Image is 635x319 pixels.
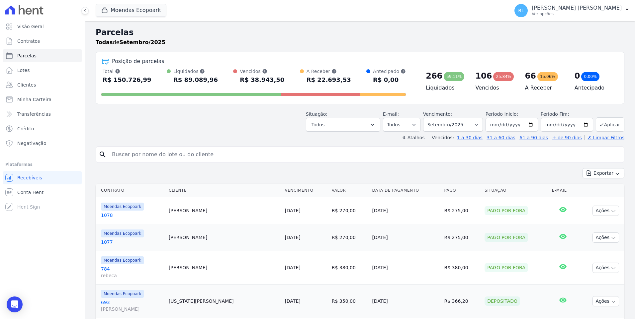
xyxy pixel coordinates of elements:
a: Negativação [3,137,82,150]
div: Open Intercom Messenger [7,296,23,312]
a: 1078 [101,212,163,219]
a: 693[PERSON_NAME] [101,299,163,312]
label: Período Inicío: [486,111,518,117]
input: Buscar por nome do lote ou do cliente [108,148,621,161]
td: R$ 270,00 [329,224,370,251]
span: Crédito [17,125,34,132]
span: Contratos [17,38,40,44]
button: Ações [592,232,619,243]
button: Aplicar [596,117,624,132]
th: Vencimento [282,184,329,197]
span: RL [518,8,524,13]
span: Clientes [17,82,36,88]
a: Recebíveis [3,171,82,184]
div: 0 [575,71,580,81]
span: Todos [312,121,324,129]
span: [PERSON_NAME] [101,306,163,312]
div: Pago por fora [485,263,528,272]
th: Valor [329,184,370,197]
a: 784rebeca [101,266,163,279]
div: Total [103,68,151,75]
td: [DATE] [369,197,441,224]
a: + de 90 dias [552,135,582,140]
a: 31 a 60 dias [487,135,515,140]
p: de [96,38,165,46]
a: [DATE] [285,208,300,213]
td: R$ 270,00 [329,197,370,224]
th: Pago [442,184,482,197]
span: rebeca [101,272,163,279]
label: Período Fim: [541,111,593,118]
td: [PERSON_NAME] [166,197,282,224]
div: Vencidos [240,68,284,75]
button: Ações [592,263,619,273]
div: Pago por fora [485,206,528,215]
p: Ver opções [532,11,622,17]
span: Moendas Ecopoark [101,229,144,237]
a: Lotes [3,64,82,77]
span: Conta Hent [17,189,44,196]
a: [DATE] [285,235,300,240]
button: Ações [592,296,619,306]
td: R$ 366,20 [442,285,482,318]
div: 59,11% [444,72,464,81]
td: R$ 275,00 [442,197,482,224]
div: R$ 38.943,50 [240,75,284,85]
a: Minha Carteira [3,93,82,106]
span: Recebíveis [17,174,42,181]
span: Visão Geral [17,23,44,30]
a: Clientes [3,78,82,92]
div: R$ 89.089,96 [173,75,218,85]
span: Minha Carteira [17,96,51,103]
label: E-mail: [383,111,399,117]
label: Situação: [306,111,327,117]
div: Pago por fora [485,233,528,242]
div: R$ 22.693,53 [307,75,351,85]
div: Posição de parcelas [112,57,164,65]
th: Situação [482,184,549,197]
a: [DATE] [285,298,300,304]
td: [DATE] [369,285,441,318]
span: Moendas Ecopoark [101,203,144,211]
button: Todos [306,118,380,132]
a: Conta Hent [3,186,82,199]
th: Contrato [96,184,166,197]
td: [DATE] [369,251,441,285]
td: [PERSON_NAME] [166,251,282,285]
div: 66 [525,71,536,81]
i: search [99,151,107,159]
a: Parcelas [3,49,82,62]
span: Parcelas [17,52,37,59]
h4: A Receber [525,84,564,92]
a: 1 a 30 dias [457,135,483,140]
span: Negativação [17,140,46,147]
span: Moendas Ecopoark [101,256,144,264]
strong: Setembro/2025 [120,39,165,45]
a: Contratos [3,34,82,48]
div: 15,06% [537,72,558,81]
th: Cliente [166,184,282,197]
a: 61 a 90 dias [519,135,548,140]
h4: Vencidos [475,84,514,92]
span: Moendas Ecopoark [101,290,144,298]
a: Visão Geral [3,20,82,33]
span: Lotes [17,67,30,74]
span: Transferências [17,111,51,117]
div: Antecipado [373,68,406,75]
a: 1077 [101,239,163,245]
p: [PERSON_NAME] [PERSON_NAME] [532,5,622,11]
a: [DATE] [285,265,300,270]
button: Ações [592,206,619,216]
a: ✗ Limpar Filtros [585,135,624,140]
a: Transferências [3,107,82,121]
h4: Liquidados [426,84,465,92]
div: 266 [426,71,442,81]
div: Depositado [485,296,520,306]
div: A Receber [307,68,351,75]
td: [PERSON_NAME] [166,224,282,251]
div: Plataformas [5,160,79,168]
td: R$ 380,00 [329,251,370,285]
div: R$ 150.726,99 [103,75,151,85]
td: R$ 275,00 [442,224,482,251]
td: R$ 350,00 [329,285,370,318]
